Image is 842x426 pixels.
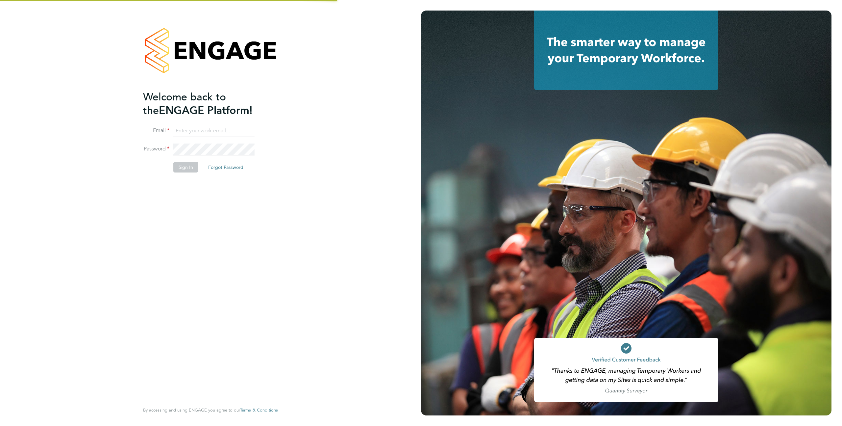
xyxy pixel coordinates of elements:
[173,125,255,137] input: Enter your work email...
[143,407,278,413] span: By accessing and using ENGAGE you agree to our
[240,408,278,413] a: Terms & Conditions
[143,91,226,117] span: Welcome back to the
[203,162,249,173] button: Forgot Password
[173,162,198,173] button: Sign In
[143,90,271,117] h2: ENGAGE Platform!
[143,127,169,134] label: Email
[143,146,169,152] label: Password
